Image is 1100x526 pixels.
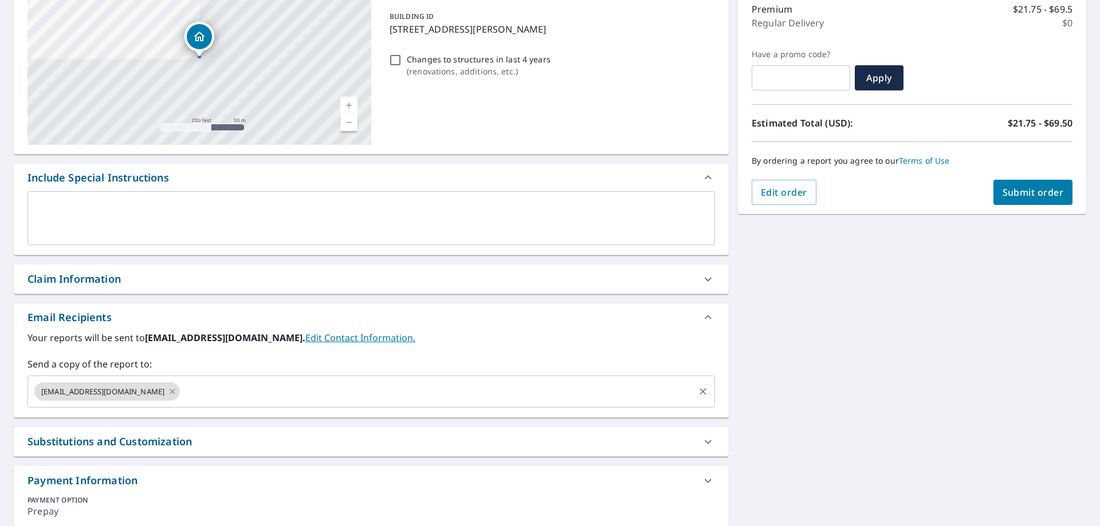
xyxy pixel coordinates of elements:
[14,427,729,456] div: Substitutions and Customization
[752,116,912,130] p: Estimated Total (USD):
[407,65,551,77] p: ( renovations, additions, etc. )
[899,155,950,166] a: Terms of Use
[27,271,121,287] div: Claim Information
[407,53,551,65] p: Changes to structures in last 4 years
[752,49,850,60] label: Have a promo code?
[305,331,415,344] a: EditContactInfo
[14,303,729,331] div: Email Recipients
[864,72,894,84] span: Apply
[993,180,1073,205] button: Submit order
[27,495,715,505] div: PAYMENT OPTION
[752,156,1072,166] p: By ordering a report you agree to our
[145,331,305,344] b: [EMAIL_ADDRESS][DOMAIN_NAME].
[27,473,137,488] div: Payment Information
[752,2,792,16] p: Premium
[761,186,807,199] span: Edit order
[14,264,729,294] div: Claim Information
[1062,16,1072,30] p: $0
[390,11,434,21] p: BUILDING ID
[27,357,715,371] label: Send a copy of the report to:
[27,331,715,345] label: Your reports will be sent to
[752,180,816,205] button: Edit order
[695,383,711,400] button: Clear
[1008,116,1072,130] p: $21.75 - $69.50
[340,114,357,131] a: Current Level 17, Zoom Out
[27,310,112,325] div: Email Recipients
[752,16,824,30] p: Regular Delivery
[14,164,729,191] div: Include Special Instructions
[184,22,214,57] div: Dropped pin, building 1, Residential property, 4215 Heins Ct Eugene, OR 97402
[27,434,192,449] div: Substitutions and Customization
[34,386,171,397] span: [EMAIL_ADDRESS][DOMAIN_NAME]
[27,170,169,185] div: Include Special Instructions
[14,466,729,495] div: Payment Information
[1003,186,1064,199] span: Submit order
[1013,2,1072,16] p: $21.75 - $69.5
[855,65,903,90] button: Apply
[34,382,180,401] div: [EMAIL_ADDRESS][DOMAIN_NAME]
[340,97,357,114] a: Current Level 17, Zoom In
[390,22,710,36] p: [STREET_ADDRESS][PERSON_NAME]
